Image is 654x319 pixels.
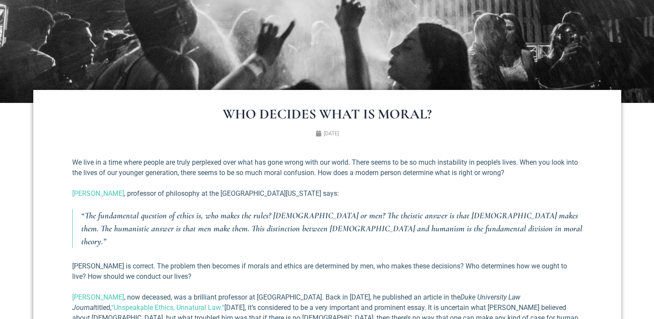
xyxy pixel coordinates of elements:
[81,209,582,248] p: “The fundamental question of ethics is, who makes the rules? [DEMOGRAPHIC_DATA] or men? The theis...
[72,188,582,199] p: , professor of philosophy at the [GEOGRAPHIC_DATA][US_STATE] says:
[72,293,124,301] a: [PERSON_NAME]
[72,157,582,178] p: We live in a time where people are truly perplexed over what has gone wrong with our world. There...
[111,303,224,312] a: “Unspeakable Ethics, Unnatural Law.”
[68,107,587,121] h1: Who Decides What Is Moral?
[316,130,339,137] a: [DATE]
[72,293,520,312] em: Duke University Law Journal
[324,131,339,137] time: [DATE]
[72,189,124,198] a: [PERSON_NAME]
[72,261,582,282] p: [PERSON_NAME] is correct. The problem then becomes if morals and ethics are determined by men, wh...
